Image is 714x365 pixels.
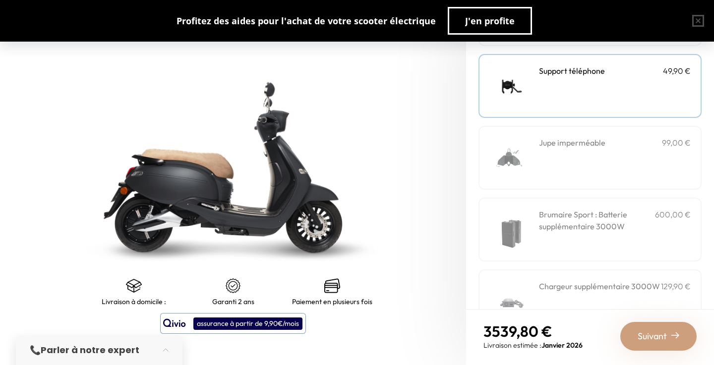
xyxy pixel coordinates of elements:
p: Livraison à domicile : [102,298,166,306]
p: 99,00 € [662,137,691,149]
div: assurance à partir de 9,90€/mois [193,317,302,330]
img: shipping.png [126,278,142,294]
img: Jupe imperméable [489,137,532,179]
h3: Brumaire Sport : Batterie supplémentaire 3000W [539,209,655,232]
img: Brumaire Sport : Batterie supplémentaire 3000W [489,209,532,251]
p: 129,90 € [661,280,691,292]
p: Garanti 2 ans [212,298,254,306]
img: certificat-de-garantie.png [225,278,241,294]
p: Livraison estimée : [483,340,583,350]
p: 3539,80 € [483,322,583,340]
p: 49,90 € [663,65,691,77]
img: Chargeur supplémentaire 3000W [489,280,532,322]
img: credit-cards.png [324,278,340,294]
h3: Support téléphone [539,65,605,77]
img: right-arrow-2.png [671,331,679,339]
img: Support téléphone [489,65,532,107]
img: logo qivio [163,317,186,329]
span: Suivant [638,329,667,343]
span: Janvier 2026 [541,341,583,350]
h3: Jupe imperméable [539,137,605,149]
p: 600,00 € [655,209,691,232]
button: assurance à partir de 9,90€/mois [160,313,306,334]
h3: Chargeur supplémentaire 3000W [539,280,660,292]
p: Paiement en plusieurs fois [292,298,372,306]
